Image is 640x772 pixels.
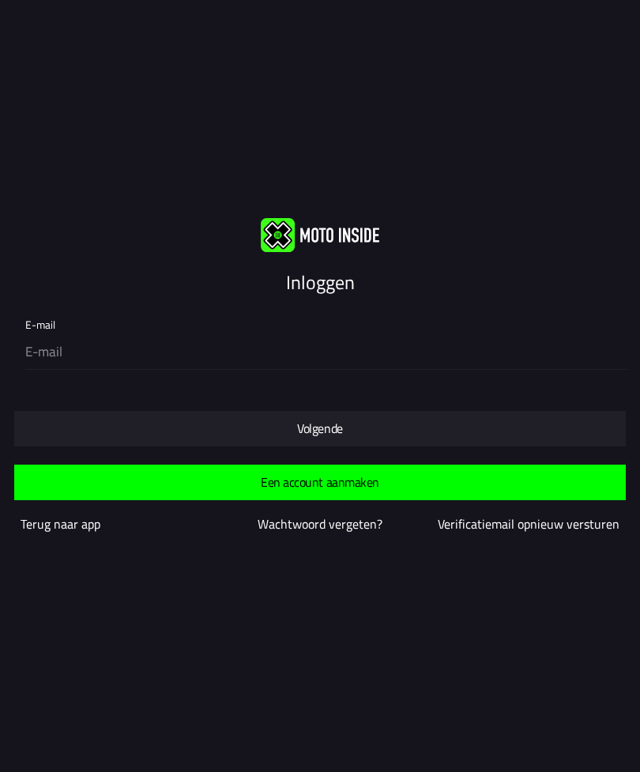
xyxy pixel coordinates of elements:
ion-button: Een account aanmaken [14,465,626,500]
ion-text: Inloggen [286,268,355,296]
a: Verificatiemail opnieuw versturen [438,514,619,533]
a: Wachtwoord vergeten? [258,514,382,533]
input: E-mail [25,336,621,369]
ion-text: Volgende [297,422,342,435]
a: Terug naar app [21,514,100,533]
